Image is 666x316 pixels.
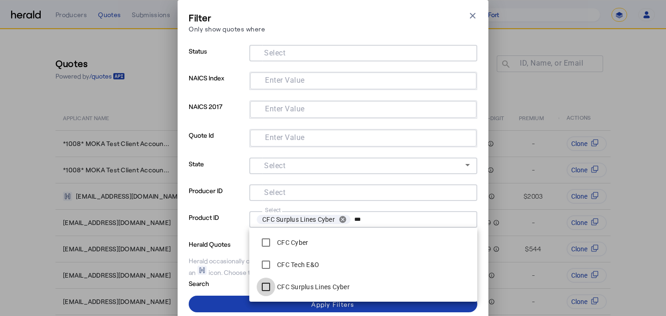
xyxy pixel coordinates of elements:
[264,49,285,57] mat-label: Select
[189,256,477,277] div: Herald occasionally creates quotes on your behalf for testing purposes, which will be shown with ...
[189,158,246,184] p: State
[257,213,470,226] mat-chip-grid: Selection
[275,260,319,269] label: CFC Tech E&O
[262,215,335,224] span: CFC Surplus Lines Cyber
[311,299,354,309] div: Apply Filters
[265,76,305,85] mat-label: Enter Value
[189,24,265,34] p: Only show quotes where
[275,238,308,247] label: CFC Cyber
[335,215,351,224] button: remove CFC Surplus Lines Cyber
[189,211,246,238] p: Product ID
[189,72,246,100] p: NAICS Index
[189,129,246,158] p: Quote Id
[258,132,469,143] mat-chip-grid: Selection
[189,100,246,129] p: NAICS 2017
[189,238,261,249] p: Herald Quotes
[189,184,246,211] p: Producer ID
[265,207,281,213] mat-label: Select
[189,11,265,24] h3: Filter
[258,74,469,85] mat-chip-grid: Selection
[275,282,350,292] label: CFC Surplus Lines Cyber
[257,47,470,58] mat-chip-grid: Selection
[189,296,477,312] button: Apply Filters
[264,188,285,197] mat-label: Select
[189,277,261,288] p: Search
[264,161,285,170] mat-label: Select
[265,133,305,142] mat-label: Enter Value
[189,45,246,72] p: Status
[265,104,305,113] mat-label: Enter Value
[257,186,470,197] mat-chip-grid: Selection
[258,103,469,114] mat-chip-grid: Selection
